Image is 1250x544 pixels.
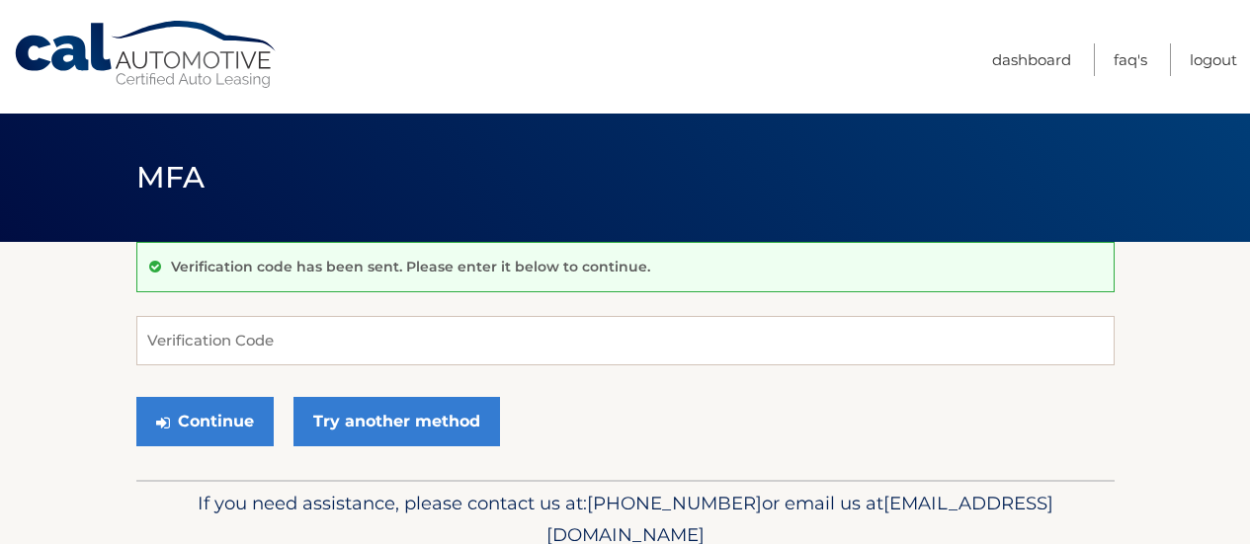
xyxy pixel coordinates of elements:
[13,20,280,90] a: Cal Automotive
[1114,43,1147,76] a: FAQ's
[171,258,650,275] p: Verification code has been sent. Please enter it below to continue.
[1190,43,1237,76] a: Logout
[136,316,1115,365] input: Verification Code
[136,397,274,446] button: Continue
[587,492,762,514] span: [PHONE_NUMBER]
[293,397,500,446] a: Try another method
[992,43,1071,76] a: Dashboard
[136,159,206,195] span: MFA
